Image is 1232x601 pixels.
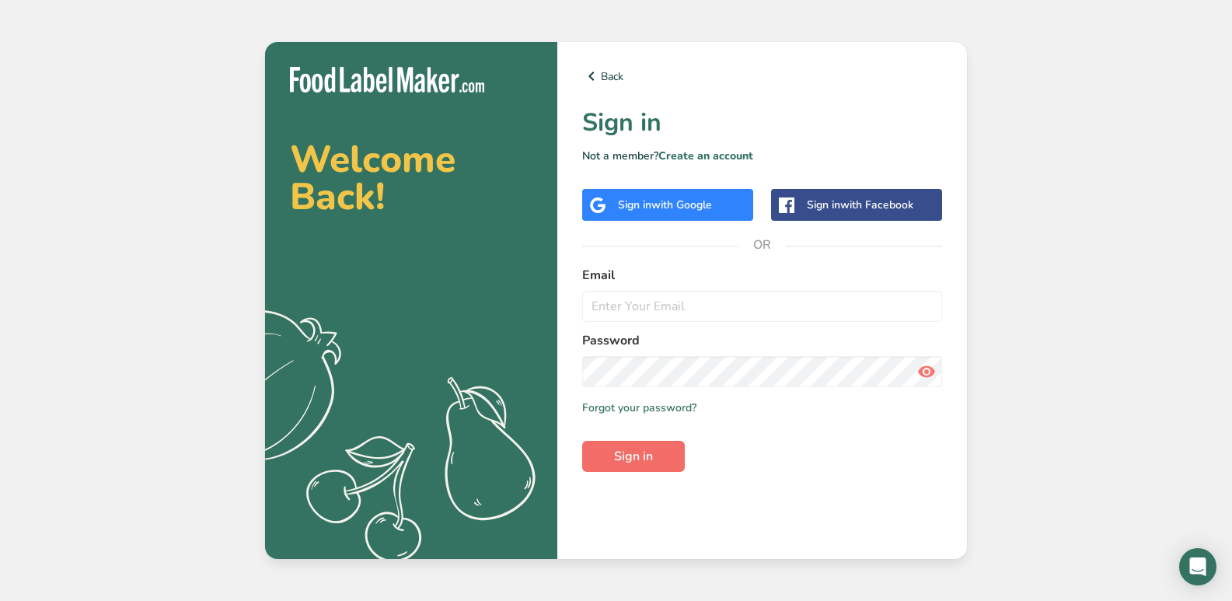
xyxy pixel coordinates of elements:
label: Password [582,331,942,350]
a: Create an account [658,149,753,163]
input: Enter Your Email [582,291,942,322]
span: with Facebook [840,197,913,212]
a: Back [582,67,942,86]
label: Email [582,266,942,285]
div: Sign in [618,197,712,213]
h1: Sign in [582,104,942,142]
span: OR [739,222,786,268]
img: Food Label Maker [290,67,484,93]
p: Not a member? [582,148,942,164]
div: Sign in [807,197,913,213]
span: with Google [651,197,712,212]
span: Sign in [614,447,653,466]
div: Open Intercom Messenger [1179,548,1216,585]
a: Forgot your password? [582,400,696,416]
button: Sign in [582,441,685,472]
h2: Welcome Back! [290,141,532,215]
